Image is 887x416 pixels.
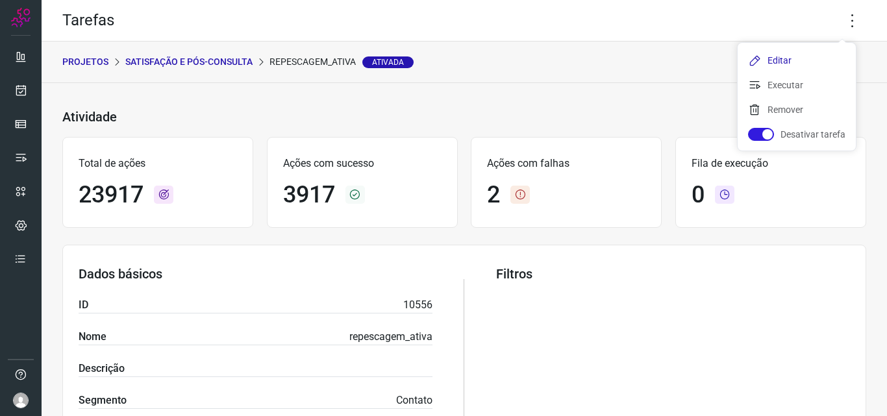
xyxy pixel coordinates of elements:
li: Remover [738,99,856,120]
p: Fila de execução [692,156,850,171]
h1: 2 [487,181,500,209]
h1: 3917 [283,181,335,209]
p: PROJETOS [62,55,108,69]
label: ID [79,297,88,313]
li: Desativar tarefa [738,124,856,145]
li: Editar [738,50,856,71]
label: Nome [79,329,106,345]
p: repescagem_ativa [269,55,414,69]
h3: Dados básicos [79,266,432,282]
h1: 23917 [79,181,144,209]
label: Segmento [79,393,127,408]
h1: 0 [692,181,705,209]
h3: Filtros [496,266,850,282]
p: Ações com sucesso [283,156,442,171]
h3: Atividade [62,109,117,125]
p: Contato [396,393,432,408]
img: Logo [11,8,31,27]
p: Ações com falhas [487,156,645,171]
img: avatar-user-boy.jpg [13,393,29,408]
p: 10556 [403,297,432,313]
li: Executar [738,75,856,95]
p: Total de ações [79,156,237,171]
p: Satisfação e Pós-Consulta [125,55,253,69]
label: Descrição [79,361,125,376]
span: Ativada [362,56,414,68]
h2: Tarefas [62,11,114,30]
p: repescagem_ativa [349,329,432,345]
